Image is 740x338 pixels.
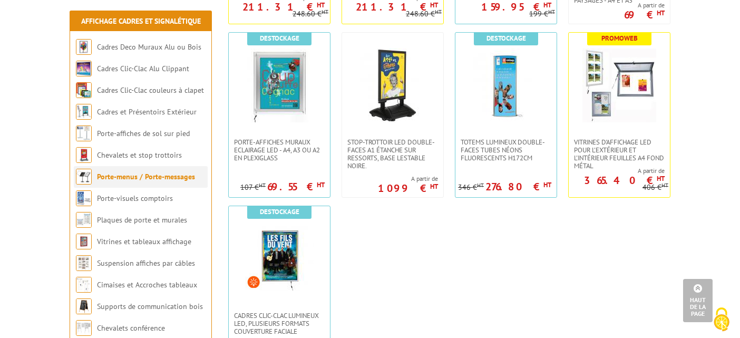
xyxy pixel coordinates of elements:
[229,312,330,335] a: Cadres Clic-Clac lumineux LED, plusieurs formats couverture faciale
[657,174,665,183] sup: HT
[97,215,187,225] a: Plaques de porte et murales
[683,279,713,322] a: Haut de la page
[76,39,92,55] img: Cadres Deco Muraux Alu ou Bois
[477,181,484,189] sup: HT
[76,212,92,228] img: Plaques de porte et murales
[267,184,325,190] p: 69.55 €
[97,258,195,268] a: Suspension affiches par câbles
[229,138,330,162] a: Porte-Affiches Muraux Eclairage LED - A4, A3 ou A2 en plexiglass
[76,61,92,76] img: Cadres Clic-Clac Alu Clippant
[624,12,665,18] p: 69 €
[642,184,668,191] p: 406 €
[97,107,197,117] a: Cadres et Présentoirs Extérieur
[317,180,325,189] sup: HT
[708,306,735,333] img: Cookies (fenêtre modale)
[378,185,438,191] p: 1099 €
[97,85,204,95] a: Cadres Clic-Clac couleurs à clapet
[97,302,203,311] a: Supports de communication bois
[624,1,665,9] span: A partir de
[435,8,442,15] sup: HT
[569,138,670,170] a: Vitrines d'affichage LED pour l'extérieur et l'intérieur feuilles A4 fond métal
[703,302,740,338] button: Cookies (fenêtre modale)
[486,34,526,43] b: Destockage
[97,323,165,333] a: Chevalets conférence
[76,169,92,185] img: Porte-menus / Porte-messages
[406,10,442,18] p: 248.60 €
[259,181,266,189] sup: HT
[97,280,197,289] a: Cimaises et Accroches tableaux
[458,184,484,191] p: 346 €
[76,234,92,249] img: Vitrines et tableaux affichage
[76,190,92,206] img: Porte-visuels comptoirs
[356,4,438,10] p: 211.31 €
[322,8,328,15] sup: HT
[481,4,551,10] p: 159.95 €
[661,181,668,189] sup: HT
[76,104,92,120] img: Cadres et Présentoirs Extérieur
[455,138,557,162] a: Totems lumineux double-faces tubes néons fluorescents H172cm
[76,298,92,314] img: Supports de communication bois
[234,138,325,162] span: Porte-Affiches Muraux Eclairage LED - A4, A3 ou A2 en plexiglass
[76,82,92,98] img: Cadres Clic-Clac couleurs à clapet
[461,138,551,162] span: Totems lumineux double-faces tubes néons fluorescents H172cm
[356,49,430,122] img: Stop-Trottoir LED double-faces A1 étanche sur ressorts, base lestable noire.
[548,8,555,15] sup: HT
[430,1,438,9] sup: HT
[657,8,665,17] sup: HT
[574,138,665,170] span: Vitrines d'affichage LED pour l'extérieur et l'intérieur feuilles A4 fond métal
[245,222,314,291] img: Cadres Clic-Clac lumineux LED, plusieurs formats couverture faciale
[242,4,325,10] p: 211.31 €
[342,138,443,170] a: Stop-Trottoir LED double-faces A1 étanche sur ressorts, base lestable noire.
[97,64,189,73] a: Cadres Clic-Clac Alu Clippant
[317,1,325,9] sup: HT
[543,1,551,9] sup: HT
[97,194,173,203] a: Porte-visuels comptoirs
[569,167,665,175] span: A partir de
[76,320,92,336] img: Chevalets conférence
[97,150,182,160] a: Chevalets et stop trottoirs
[97,237,191,246] a: Vitrines et tableaux affichage
[97,172,195,181] a: Porte-menus / Porte-messages
[469,49,543,122] img: Totems lumineux double-faces tubes néons fluorescents H172cm
[347,138,438,170] span: Stop-Trottoir LED double-faces A1 étanche sur ressorts, base lestable noire.
[293,10,328,18] p: 248.60 €
[97,42,201,52] a: Cadres Deco Muraux Alu ou Bois
[529,10,555,18] p: 199 €
[76,255,92,271] img: Suspension affiches par câbles
[582,49,656,122] img: Vitrines d'affichage LED pour l'extérieur et l'intérieur feuilles A4 fond métal
[378,175,438,183] span: A partir de
[240,184,266,191] p: 107 €
[234,312,325,335] span: Cadres Clic-Clac lumineux LED, plusieurs formats couverture faciale
[601,34,638,43] b: Promoweb
[584,177,665,184] p: 365.40 €
[97,129,190,138] a: Porte-affiches de sol sur pied
[543,180,551,189] sup: HT
[260,34,299,43] b: Destockage
[430,182,438,191] sup: HT
[76,147,92,163] img: Chevalets et stop trottoirs
[242,49,316,122] img: Porte-Affiches Muraux Eclairage LED - A4, A3 ou A2 en plexiglass
[76,125,92,141] img: Porte-affiches de sol sur pied
[485,184,551,190] p: 276.80 €
[76,277,92,293] img: Cimaises et Accroches tableaux
[81,16,201,26] a: Affichage Cadres et Signalétique
[260,207,299,216] b: Destockage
